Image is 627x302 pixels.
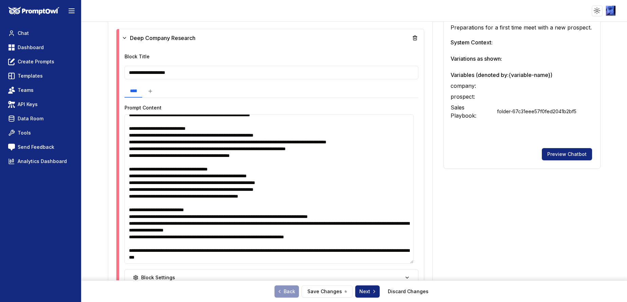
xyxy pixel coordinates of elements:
[355,285,380,298] button: Next
[18,158,67,165] span: Analytics Dashboard
[133,274,175,281] div: Block Settings
[18,87,34,94] span: Teams
[8,7,59,15] img: PromptOwl
[494,105,579,118] p: folder-67c31eee57f0fed2041b2bf5
[18,30,29,37] span: Chat
[451,103,492,120] p: Sales Playbook :
[274,285,299,298] a: Back
[5,155,76,167] a: Analytics Dashboard
[130,34,195,42] span: Deep Company Research
[542,148,592,160] button: Preview Chatbot
[18,129,31,136] span: Tools
[5,27,76,39] a: Chat
[451,71,593,79] h3: Variables (denoted by: {variable-name} )
[451,55,593,63] h3: Variations as shown:
[451,23,593,32] p: Preparations for a first time meet with a new prospect.
[18,73,43,79] span: Templates
[18,58,54,65] span: Create Prompts
[5,141,76,153] a: Send Feedback
[125,54,150,59] label: Block Title
[8,144,15,150] img: feedback
[359,288,377,295] span: Next
[18,115,43,122] span: Data Room
[5,56,76,68] a: Create Prompts
[388,288,429,295] a: Discard Changes
[382,285,434,298] button: Discard Changes
[5,113,76,125] a: Data Room
[451,93,492,101] p: prospect :
[5,98,76,110] a: API Keys
[5,84,76,96] a: Teams
[18,101,38,108] span: API Keys
[451,38,593,46] h3: System Context:
[606,6,616,16] img: ACg8ocLIQrZOk08NuYpm7ecFLZE0xiClguSD1EtfFjuoGWgIgoqgD8A6FQ=s96-c
[18,144,54,150] span: Send Feedback
[18,44,44,51] span: Dashboard
[125,269,418,286] button: Block Settings
[5,41,76,54] a: Dashboard
[302,285,353,298] button: Save Changes
[5,127,76,139] a: Tools
[125,105,161,110] label: Prompt Content
[5,70,76,82] a: Templates
[451,82,492,90] p: company :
